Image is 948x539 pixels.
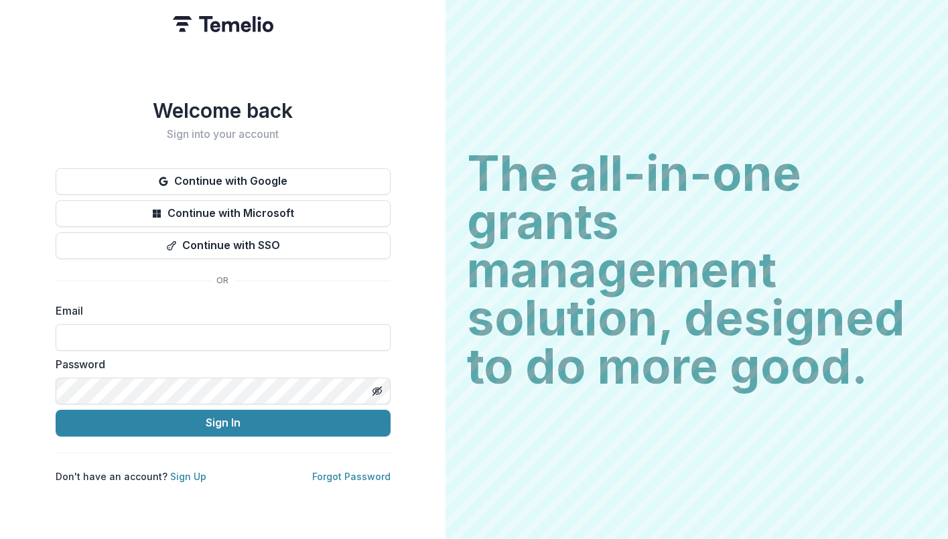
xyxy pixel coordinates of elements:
button: Continue with Google [56,168,391,195]
button: Continue with SSO [56,232,391,259]
p: Don't have an account? [56,469,206,483]
a: Sign Up [170,471,206,482]
button: Sign In [56,410,391,437]
h2: Sign into your account [56,128,391,141]
button: Toggle password visibility [366,380,388,402]
button: Continue with Microsoft [56,200,391,227]
img: Temelio [173,16,273,32]
a: Forgot Password [312,471,391,482]
h1: Welcome back [56,98,391,123]
label: Email [56,303,383,319]
label: Password [56,356,383,372]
